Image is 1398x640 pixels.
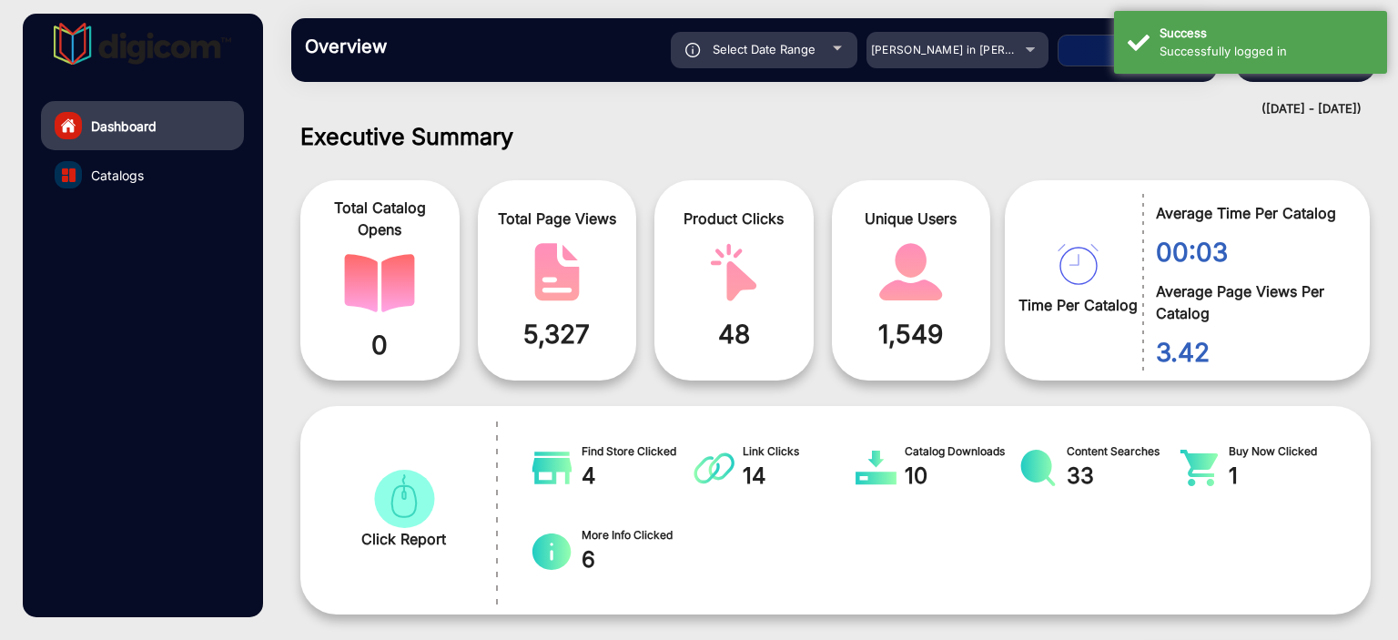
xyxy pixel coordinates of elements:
[582,443,694,460] span: Find Store Clicked
[905,460,1018,493] span: 10
[369,470,440,528] img: catalog
[305,36,560,57] h3: Overview
[871,43,1072,56] span: [PERSON_NAME] in [PERSON_NAME]
[300,123,1371,150] h1: Executive Summary
[1067,443,1180,460] span: Content Searches
[713,42,815,56] span: Select Date Range
[905,443,1018,460] span: Catalog Downloads
[314,326,446,364] span: 0
[91,117,157,136] span: Dashboard
[846,315,978,353] span: 1,549
[62,168,76,182] img: catalog
[41,101,244,150] a: Dashboard
[743,460,856,493] span: 14
[685,43,701,57] img: icon
[876,243,947,301] img: catalog
[41,150,244,199] a: Catalogs
[668,208,800,229] span: Product Clicks
[532,450,572,486] img: catalog
[361,528,446,550] span: Click Report
[1160,25,1373,43] div: Success
[1156,333,1342,371] span: 3.42
[1179,450,1220,486] img: catalog
[1160,43,1373,61] div: Successfully logged in
[694,450,734,486] img: catalog
[1156,233,1342,271] span: 00:03
[743,443,856,460] span: Link Clicks
[60,117,76,134] img: home
[273,100,1362,118] div: ([DATE] - [DATE])
[91,166,144,185] span: Catalogs
[54,23,232,65] img: vmg-logo
[344,254,415,312] img: catalog
[668,315,800,353] span: 48
[1156,202,1342,224] span: Average Time Per Catalog
[1156,280,1342,324] span: Average Page Views Per Catalog
[1058,35,1203,66] button: Apply
[582,543,694,576] span: 6
[1067,460,1180,493] span: 33
[532,533,572,570] img: catalog
[582,460,694,493] span: 4
[314,197,446,240] span: Total Catalog Opens
[1018,450,1059,486] img: catalog
[1058,244,1099,285] img: catalog
[698,243,769,301] img: catalog
[491,208,623,229] span: Total Page Views
[1229,443,1342,460] span: Buy Now Clicked
[1229,460,1342,493] span: 1
[846,208,978,229] span: Unique Users
[856,450,897,486] img: catalog
[491,315,623,353] span: 5,327
[582,527,694,543] span: More Info Clicked
[522,243,593,301] img: catalog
